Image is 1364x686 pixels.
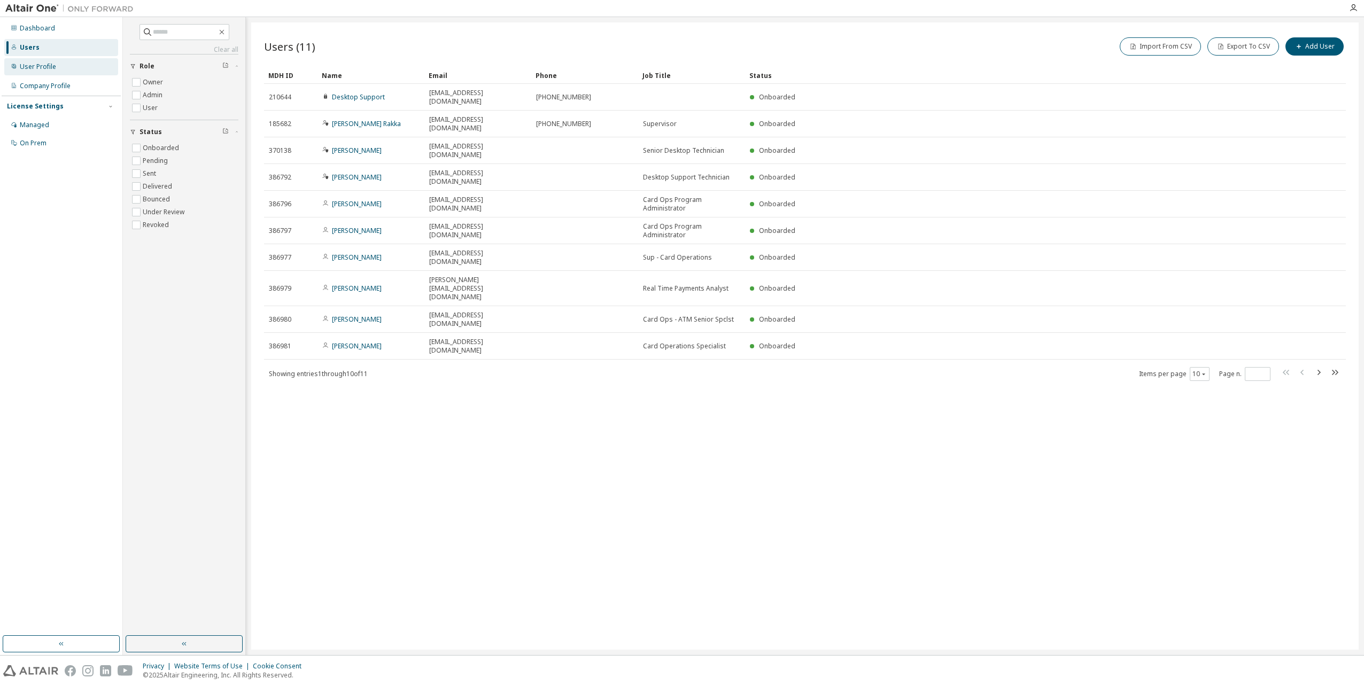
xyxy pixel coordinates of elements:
[332,253,382,262] a: [PERSON_NAME]
[536,93,591,102] span: [PHONE_NUMBER]
[7,102,64,111] div: License Settings
[759,315,795,324] span: Onboarded
[143,154,170,167] label: Pending
[269,315,291,324] span: 386980
[1120,37,1201,56] button: Import From CSV
[143,671,308,680] p: © 2025 Altair Engineering, Inc. All Rights Reserved.
[268,67,313,84] div: MDH ID
[143,167,158,180] label: Sent
[269,369,368,378] span: Showing entries 1 through 10 of 11
[759,173,795,182] span: Onboarded
[20,24,55,33] div: Dashboard
[82,665,94,676] img: instagram.svg
[1139,367,1210,381] span: Items per page
[536,120,591,128] span: [PHONE_NUMBER]
[269,227,291,235] span: 386797
[332,173,382,182] a: [PERSON_NAME]
[269,146,291,155] span: 370138
[20,63,56,71] div: User Profile
[130,45,238,54] a: Clear all
[643,284,728,293] span: Real Time Payments Analyst
[143,180,174,193] label: Delivered
[643,315,734,324] span: Card Ops - ATM Senior Spclst
[759,146,795,155] span: Onboarded
[100,665,111,676] img: linkedin.svg
[332,341,382,350] a: [PERSON_NAME]
[20,139,46,147] div: On Prem
[3,665,58,676] img: altair_logo.svg
[429,311,526,328] span: [EMAIL_ADDRESS][DOMAIN_NAME]
[759,341,795,350] span: Onboarded
[643,196,740,213] span: Card Ops Program Administrator
[429,222,526,239] span: [EMAIL_ADDRESS][DOMAIN_NAME]
[174,662,253,671] div: Website Terms of Use
[429,169,526,186] span: [EMAIL_ADDRESS][DOMAIN_NAME]
[143,193,172,206] label: Bounced
[332,284,382,293] a: [PERSON_NAME]
[642,67,741,84] div: Job Title
[322,67,420,84] div: Name
[143,662,174,671] div: Privacy
[222,128,229,136] span: Clear filter
[118,665,133,676] img: youtube.svg
[5,3,139,14] img: Altair One
[749,67,1290,84] div: Status
[143,142,181,154] label: Onboarded
[429,249,526,266] span: [EMAIL_ADDRESS][DOMAIN_NAME]
[139,62,154,71] span: Role
[20,121,49,129] div: Managed
[332,146,382,155] a: [PERSON_NAME]
[65,665,76,676] img: facebook.svg
[429,67,527,84] div: Email
[139,128,162,136] span: Status
[536,67,634,84] div: Phone
[143,206,187,219] label: Under Review
[269,284,291,293] span: 386979
[1192,370,1207,378] button: 10
[643,253,712,262] span: Sup - Card Operations
[332,226,382,235] a: [PERSON_NAME]
[143,76,165,89] label: Owner
[143,219,171,231] label: Revoked
[643,222,740,239] span: Card Ops Program Administrator
[759,92,795,102] span: Onboarded
[429,142,526,159] span: [EMAIL_ADDRESS][DOMAIN_NAME]
[643,146,724,155] span: Senior Desktop Technician
[269,93,291,102] span: 210644
[759,284,795,293] span: Onboarded
[264,39,315,54] span: Users (11)
[1207,37,1279,56] button: Export To CSV
[332,92,385,102] a: Desktop Support
[20,43,40,52] div: Users
[429,89,526,106] span: [EMAIL_ADDRESS][DOMAIN_NAME]
[269,173,291,182] span: 386792
[429,276,526,301] span: [PERSON_NAME][EMAIL_ADDRESS][DOMAIN_NAME]
[643,173,730,182] span: Desktop Support Technician
[643,342,726,350] span: Card Operations Specialist
[253,662,308,671] div: Cookie Consent
[20,82,71,90] div: Company Profile
[143,89,165,102] label: Admin
[130,54,238,78] button: Role
[269,342,291,350] span: 386981
[1219,367,1270,381] span: Page n.
[643,120,677,128] span: Supervisor
[1285,37,1344,56] button: Add User
[269,253,291,262] span: 386977
[429,115,526,132] span: [EMAIL_ADDRESS][DOMAIN_NAME]
[269,200,291,208] span: 386796
[332,315,382,324] a: [PERSON_NAME]
[429,338,526,355] span: [EMAIL_ADDRESS][DOMAIN_NAME]
[759,199,795,208] span: Onboarded
[332,199,382,208] a: [PERSON_NAME]
[332,119,401,128] a: [PERSON_NAME] Rakka
[759,119,795,128] span: Onboarded
[222,62,229,71] span: Clear filter
[143,102,160,114] label: User
[130,120,238,144] button: Status
[269,120,291,128] span: 185682
[759,226,795,235] span: Onboarded
[759,253,795,262] span: Onboarded
[429,196,526,213] span: [EMAIL_ADDRESS][DOMAIN_NAME]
